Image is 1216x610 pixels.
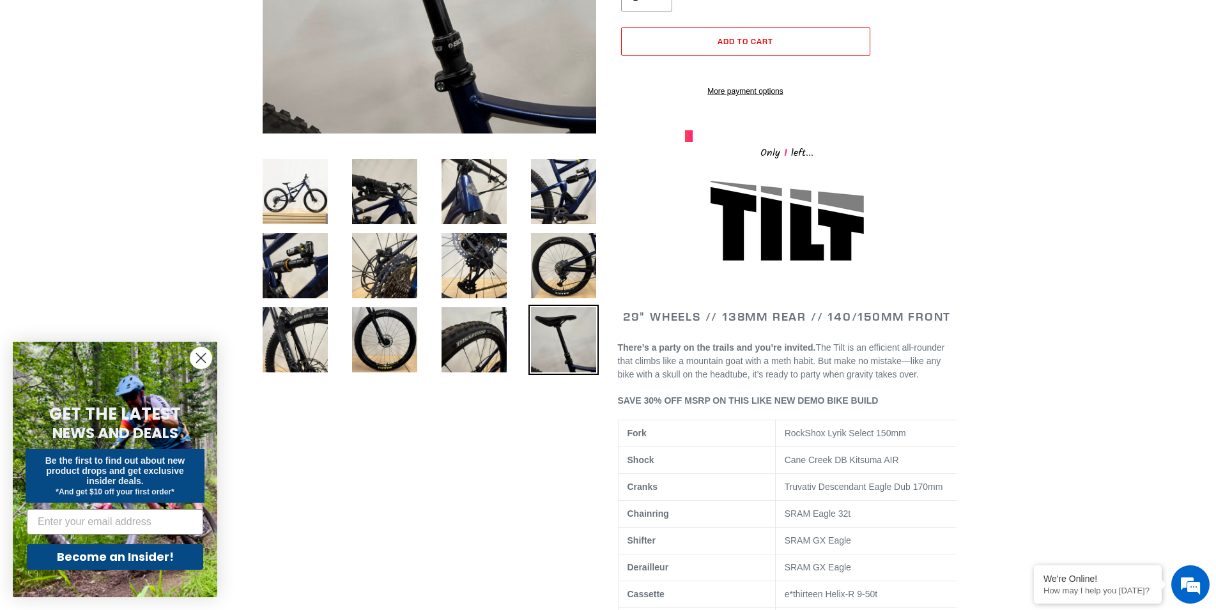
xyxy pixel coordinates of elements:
[56,487,174,496] span: *And get $10 off your first order*
[45,455,185,486] span: Be the first to find out about new product drops and get exclusive insider deals.
[439,305,509,375] img: Load image into Gallery viewer, DEMO BIKE: TILT - Pearl Night Blue - LG (Complete Bike) #14 LIKE NEW
[627,535,656,545] b: Shifter
[1043,586,1152,595] p: How may I help you today?
[775,528,967,554] td: SRAM GX Eagle
[260,231,330,301] img: Load image into Gallery viewer, DEMO BIKE: TILT - Pearl Night Blue - LG (Complete Bike) #14 LIKE NEW
[52,423,178,443] span: NEWS AND DEALS
[27,509,203,535] input: Enter your email address
[627,508,669,519] b: Chainring
[785,428,906,438] span: RockShox Lyrik Select 150mm
[190,347,212,369] button: Close dialog
[621,86,870,97] a: More payment options
[623,309,951,324] span: 29" WHEELS // 138mm REAR // 140/150mm FRONT
[618,395,879,406] span: SAVE 30% OFF MSRP ON THIS LIKE NEW DEMO BIKE BUILD
[350,156,420,227] img: Load image into Gallery viewer, DEMO BIKE: TILT - Pearl Night Blue - LG (Complete Bike) #14 LIKE NEW
[627,482,658,492] b: Cranks
[86,72,234,88] div: Chat with us now
[1043,574,1152,584] div: We're Online!
[14,70,33,89] div: Navigation go back
[627,428,647,438] b: Fork
[785,482,943,492] span: Truvativ Descendant Eagle Dub 170mm
[49,402,181,425] span: GET THE LATEST
[74,161,176,290] span: We're online!
[618,342,816,353] b: There’s a party on the trails and you’re invited.
[439,231,509,301] img: Load image into Gallery viewer, DEMO BIKE: TILT - Pearl Night Blue - LG (Complete Bike) #14 LIKE NEW
[780,145,791,161] span: 1
[685,142,889,162] div: Only left...
[627,589,665,599] b: Cassette
[627,562,669,572] b: Derailleur
[439,156,509,227] img: Load image into Gallery viewer, DEMO BIKE: TILT - Pearl Night Blue - LG (Complete Bike) #14 LIKE NEW
[6,349,243,393] textarea: Type your message and hit 'Enter'
[785,455,899,465] span: Cane Creek DB Kitsuma AIR
[775,554,967,581] td: SRAM GX Eagle
[528,305,599,375] img: Load image into Gallery viewer, DEMO BIKE: TILT - Pearl Night Blue - LG (Complete Bike) #14 LIKE NEW
[785,508,851,519] span: SRAM Eagle 32t
[350,305,420,375] img: Load image into Gallery viewer, DEMO BIKE: TILT - Pearl Night Blue - LG (Complete Bike) #14 LIKE NEW
[627,455,654,465] b: Shock
[350,231,420,301] img: Load image into Gallery viewer, DEMO BIKE: TILT - Pearl Night Blue - LG (Complete Bike) #14 LIKE NEW
[528,156,599,227] img: Load image into Gallery viewer, DEMO BIKE: TILT - Pearl Night Blue - LG (Complete Bike) #14 LIKE NEW
[260,305,330,375] img: Load image into Gallery viewer, DEMO BIKE: TILT - Pearl Night Blue - LG (Complete Bike) #14 LIKE NEW
[260,156,330,227] img: Load image into Gallery viewer, Canfield-Bikes-Tilt-LG-Demo
[618,342,945,379] span: The Tilt is an efficient all-rounder that climbs like a mountain goat with a meth habit. But make...
[621,27,870,56] button: Add to cart
[210,6,240,37] div: Minimize live chat window
[775,581,967,608] td: e*thirteen Helix-R 9-50t
[718,36,773,46] span: Add to cart
[528,231,599,301] img: Load image into Gallery viewer, DEMO BIKE: TILT - Pearl Night Blue - LG (Complete Bike) #14 LIKE NEW
[27,544,203,570] button: Become an Insider!
[41,64,73,96] img: d_696896380_company_1647369064580_696896380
